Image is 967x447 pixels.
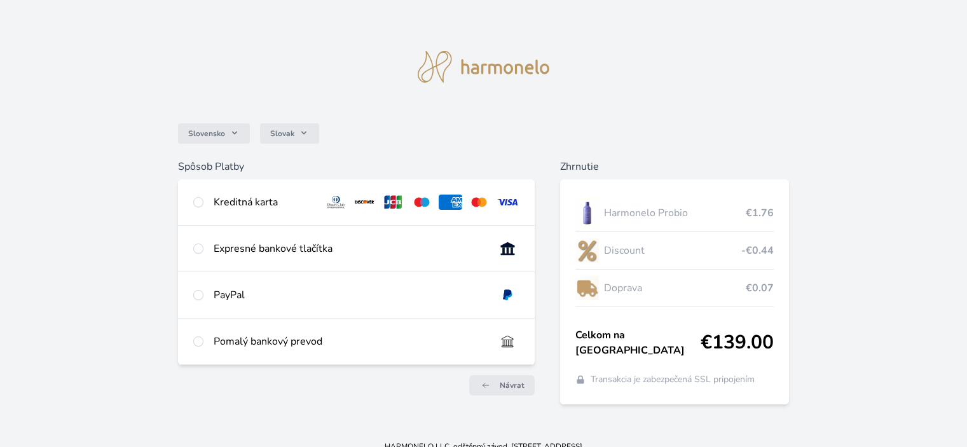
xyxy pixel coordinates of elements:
[575,327,701,358] span: Celkom na [GEOGRAPHIC_DATA]
[353,195,376,210] img: discover.svg
[467,195,491,210] img: mc.svg
[496,241,519,256] img: onlineBanking_SK.svg
[560,159,789,174] h6: Zhrnutie
[178,159,534,174] h6: Spôsob Platby
[496,287,519,303] img: paypal.svg
[604,205,745,221] span: Harmonelo Probio
[701,331,774,354] span: €139.00
[270,128,294,139] span: Slovak
[214,334,485,349] div: Pomalý bankový prevod
[604,243,741,258] span: Discount
[604,280,745,296] span: Doprava
[469,375,535,395] a: Návrat
[381,195,405,210] img: jcb.svg
[591,373,755,386] span: Transakcia je zabezpečená SSL pripojením
[746,205,774,221] span: €1.76
[746,280,774,296] span: €0.07
[214,287,485,303] div: PayPal
[188,128,225,139] span: Slovensko
[496,334,519,349] img: bankTransfer_IBAN.svg
[410,195,434,210] img: maestro.svg
[418,51,550,83] img: logo.svg
[741,243,774,258] span: -€0.44
[324,195,348,210] img: diners.svg
[439,195,462,210] img: amex.svg
[575,235,600,266] img: discount-lo.png
[178,123,250,144] button: Slovensko
[496,195,519,210] img: visa.svg
[260,123,319,144] button: Slovak
[214,241,485,256] div: Expresné bankové tlačítka
[214,195,314,210] div: Kreditná karta
[575,272,600,304] img: delivery-lo.png
[500,380,525,390] span: Návrat
[575,197,600,229] img: CLEAN_PROBIO_se_stinem_x-lo.jpg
